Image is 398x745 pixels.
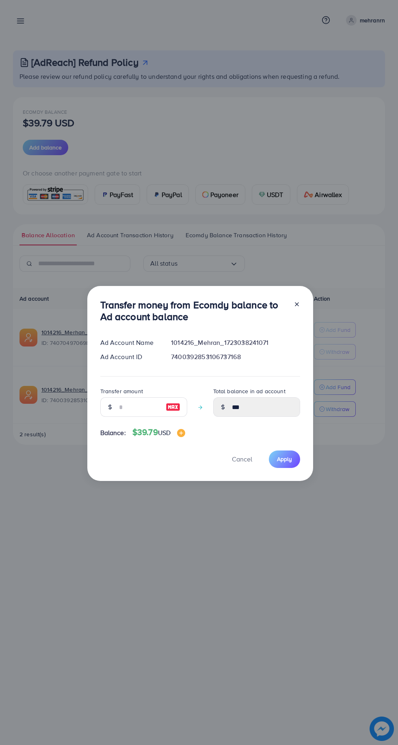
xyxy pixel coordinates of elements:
span: Balance: [100,428,126,437]
div: 1014216_Mehran_1723038241071 [164,338,306,347]
span: USD [158,428,171,437]
h4: $39.79 [132,427,185,437]
button: Cancel [222,450,262,468]
img: image [166,402,180,412]
button: Apply [269,450,300,468]
span: Cancel [232,455,252,463]
div: Ad Account ID [94,352,165,362]
h3: Transfer money from Ecomdy balance to Ad account balance [100,299,287,323]
span: Apply [277,455,292,463]
img: image [177,429,185,437]
label: Total balance in ad account [213,387,286,395]
div: Ad Account Name [94,338,165,347]
div: 7400392853106737168 [164,352,306,362]
label: Transfer amount [100,387,143,395]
